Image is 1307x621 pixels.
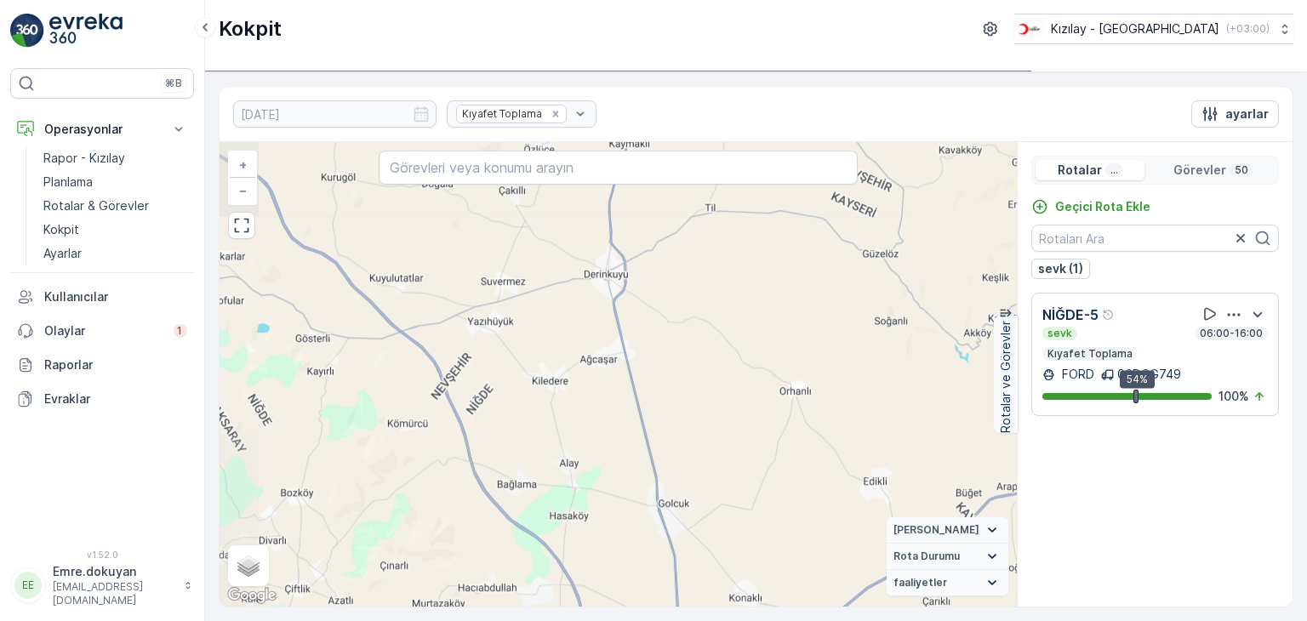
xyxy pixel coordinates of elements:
[997,321,1014,433] p: Rotalar ve Görevler
[10,112,194,146] button: Operasyonlar
[10,314,194,348] a: Olaylar1
[230,178,255,203] a: Uzaklaştır
[1031,259,1090,279] button: sevk (1)
[37,194,194,218] a: Rotalar & Görevler
[1109,163,1120,177] p: ...
[44,121,160,138] p: Operasyonlar
[1219,388,1249,405] p: 100 %
[44,288,187,305] p: Kullanıcılar
[37,170,194,194] a: Planlama
[1042,305,1099,325] p: NİĞDE-5
[887,517,1008,544] summary: [PERSON_NAME]
[43,197,149,214] p: Rotalar & Görevler
[1198,327,1264,340] p: 06:00-16:00
[1226,22,1270,36] p: ( +03:00 )
[1173,162,1226,179] p: Görevler
[1031,225,1279,252] input: Rotaları Ara
[49,14,123,48] img: logo_light-DOdMpM7g.png
[37,146,194,170] a: Rapor - Kızılay
[1031,198,1150,215] a: Geçici Rota Ekle
[37,218,194,242] a: Kokpit
[1233,163,1250,177] p: 50
[893,523,979,537] span: [PERSON_NAME]
[1055,198,1150,215] p: Geçici Rota Ekle
[43,221,79,238] p: Kokpit
[893,550,960,563] span: Rota Durumu
[44,356,187,373] p: Raporlar
[1046,327,1074,340] p: sevk
[10,348,194,382] a: Raporlar
[177,324,184,338] p: 1
[53,580,175,607] p: [EMAIL_ADDRESS][DOMAIN_NAME]
[887,570,1008,596] summary: faaliyetler
[219,15,282,43] p: Kokpit
[10,382,194,416] a: Evraklar
[887,544,1008,570] summary: Rota Durumu
[224,584,280,607] img: Google
[224,584,280,607] a: Bu bölgeyi Google Haritalar'da açın (yeni pencerede açılır)
[1059,366,1094,383] p: FORD
[379,151,857,185] input: Görevleri veya konumu arayın
[1117,366,1181,383] p: 06DCG749
[44,390,187,407] p: Evraklar
[893,576,947,590] span: faaliyetler
[165,77,182,90] p: ⌘B
[1191,100,1279,128] button: ayarlar
[230,547,267,584] a: Layers
[10,563,194,607] button: EEEmre.dokuyan[EMAIL_ADDRESS][DOMAIN_NAME]
[43,245,82,262] p: Ayarlar
[1058,162,1102,179] p: Rotalar
[1102,308,1116,322] div: Yardım Araç İkonu
[10,14,44,48] img: logo
[14,572,42,599] div: EE
[1046,347,1134,361] p: Kıyafet Toplama
[53,563,175,580] p: Emre.dokuyan
[1120,370,1155,389] div: 54%
[43,174,93,191] p: Planlama
[1014,20,1044,38] img: k%C4%B1z%C4%B1lay_D5CCths_t1JZB0k.png
[1051,20,1219,37] p: Kızılay - [GEOGRAPHIC_DATA]
[10,550,194,560] span: v 1.52.0
[239,157,247,172] span: +
[1225,105,1269,122] p: ayarlar
[239,183,248,197] span: −
[233,100,437,128] input: dd/mm/yyyy
[230,152,255,178] a: Yakınlaştır
[10,280,194,314] a: Kullanıcılar
[43,150,125,167] p: Rapor - Kızılay
[44,322,163,339] p: Olaylar
[37,242,194,265] a: Ayarlar
[1038,260,1083,277] p: sevk (1)
[1014,14,1293,44] button: Kızılay - [GEOGRAPHIC_DATA](+03:00)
